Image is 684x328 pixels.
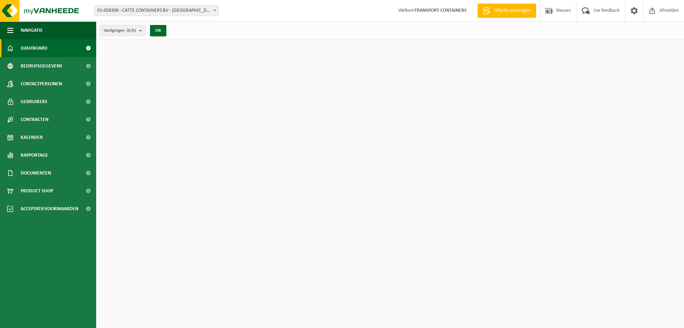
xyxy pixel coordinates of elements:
span: Gebruikers [21,93,47,111]
span: Contactpersonen [21,75,62,93]
button: Vestigingen(6/6) [100,25,146,36]
span: Acceptatievoorwaarden [21,200,78,218]
span: 01-058306 - CATTE CONTAINERS BV - OUDENAARDE [94,5,219,16]
a: Offerte aanvragen [477,4,536,18]
span: Offerte aanvragen [492,7,533,14]
span: Documenten [21,164,51,182]
span: Contracten [21,111,48,128]
span: Dashboard [21,39,47,57]
button: OK [150,25,166,36]
span: Rapportage [21,146,48,164]
span: Product Shop [21,182,53,200]
strong: TRANSPORT CONTAINERS [414,8,467,13]
span: 01-058306 - CATTE CONTAINERS BV - OUDENAARDE [94,6,218,16]
span: Navigatie [21,21,43,39]
count: (6/6) [126,28,136,33]
span: Kalender [21,128,43,146]
span: Vestigingen [104,25,136,36]
span: Bedrijfsgegevens [21,57,62,75]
